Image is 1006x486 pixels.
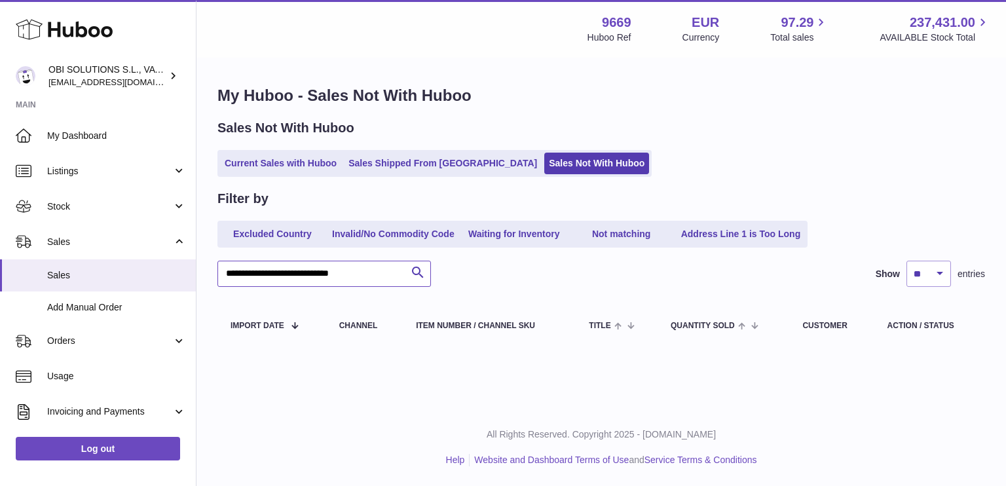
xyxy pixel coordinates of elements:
[47,301,186,314] span: Add Manual Order
[880,14,990,44] a: 237,431.00 AVAILABLE Stock Total
[217,190,269,208] h2: Filter by
[47,130,186,142] span: My Dashboard
[327,223,459,245] a: Invalid/No Commodity Code
[48,77,193,87] span: [EMAIL_ADDRESS][DOMAIN_NAME]
[220,153,341,174] a: Current Sales with Huboo
[217,119,354,137] h2: Sales Not With Huboo
[339,322,390,330] div: Channel
[589,322,610,330] span: Title
[887,322,972,330] div: Action / Status
[544,153,649,174] a: Sales Not With Huboo
[474,455,629,465] a: Website and Dashboard Terms of Use
[47,200,172,213] span: Stock
[47,165,172,178] span: Listings
[587,31,631,44] div: Huboo Ref
[569,223,674,245] a: Not matching
[47,236,172,248] span: Sales
[47,335,172,347] span: Orders
[770,31,829,44] span: Total sales
[416,322,563,330] div: Item Number / Channel SKU
[217,85,985,106] h1: My Huboo - Sales Not With Huboo
[231,322,284,330] span: Import date
[602,14,631,31] strong: 9669
[220,223,325,245] a: Excluded Country
[446,455,465,465] a: Help
[462,223,567,245] a: Waiting for Inventory
[781,14,813,31] span: 97.29
[16,437,180,460] a: Log out
[876,268,900,280] label: Show
[48,64,166,88] div: OBI SOLUTIONS S.L., VAT: B70911078
[770,14,829,44] a: 97.29 Total sales
[47,405,172,418] span: Invoicing and Payments
[677,223,806,245] a: Address Line 1 is Too Long
[802,322,861,330] div: Customer
[671,322,735,330] span: Quantity Sold
[47,370,186,383] span: Usage
[207,428,996,441] p: All Rights Reserved. Copyright 2025 - [DOMAIN_NAME]
[958,268,985,280] span: entries
[16,66,35,86] img: hello@myobistore.com
[682,31,720,44] div: Currency
[344,153,542,174] a: Sales Shipped From [GEOGRAPHIC_DATA]
[470,454,756,466] li: and
[47,269,186,282] span: Sales
[692,14,719,31] strong: EUR
[880,31,990,44] span: AVAILABLE Stock Total
[910,14,975,31] span: 237,431.00
[644,455,757,465] a: Service Terms & Conditions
